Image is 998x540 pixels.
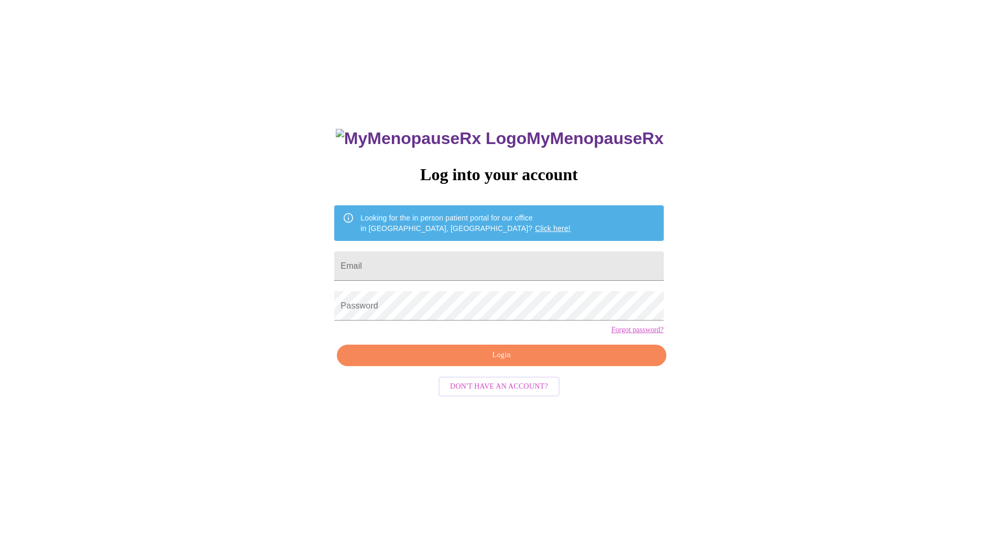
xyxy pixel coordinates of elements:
span: Don't have an account? [450,380,548,393]
a: Don't have an account? [436,381,562,390]
button: Don't have an account? [438,377,560,397]
img: MyMenopauseRx Logo [336,129,527,148]
a: Click here! [535,224,571,233]
a: Forgot password? [611,326,664,334]
h3: Log into your account [334,165,663,184]
div: Looking for the in person patient portal for our office in [GEOGRAPHIC_DATA], [GEOGRAPHIC_DATA]? [360,208,571,238]
button: Login [337,345,666,366]
h3: MyMenopauseRx [336,129,664,148]
span: Login [349,349,654,362]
